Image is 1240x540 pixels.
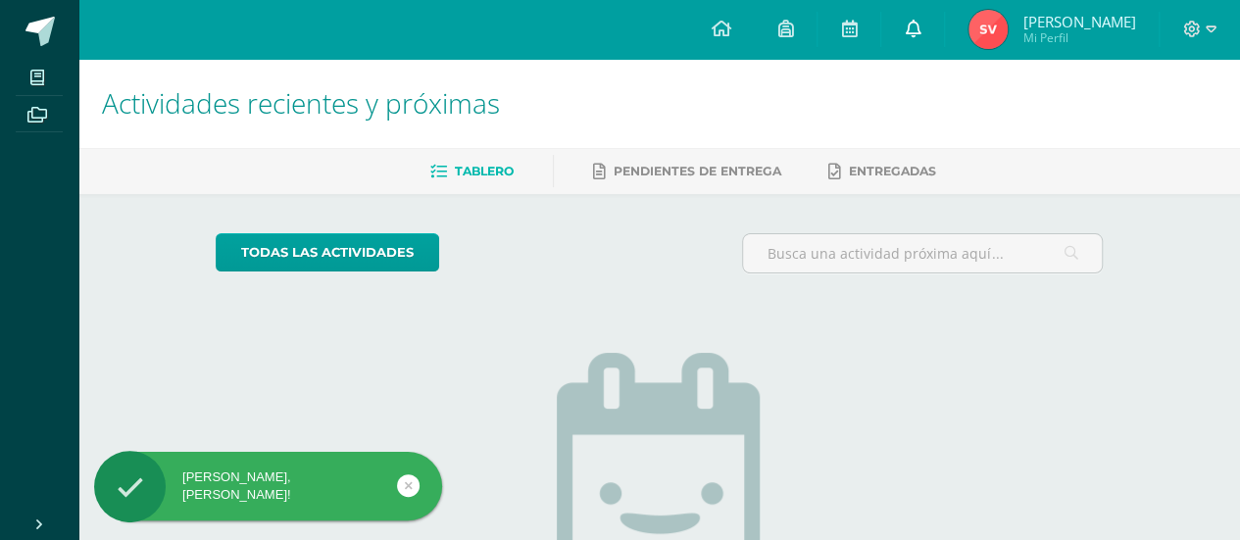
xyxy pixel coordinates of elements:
a: Tablero [430,156,514,187]
span: Pendientes de entrega [614,164,781,178]
a: Entregadas [828,156,936,187]
img: 7cad8baf3de7ec04550be80c286db333.png [968,10,1008,49]
span: [PERSON_NAME] [1022,12,1135,31]
span: Tablero [455,164,514,178]
a: Pendientes de entrega [593,156,781,187]
a: todas las Actividades [216,233,439,271]
span: Actividades recientes y próximas [102,84,500,122]
span: Mi Perfil [1022,29,1135,46]
div: [PERSON_NAME], [PERSON_NAME]! [94,468,442,504]
span: Entregadas [849,164,936,178]
input: Busca una actividad próxima aquí... [743,234,1102,272]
